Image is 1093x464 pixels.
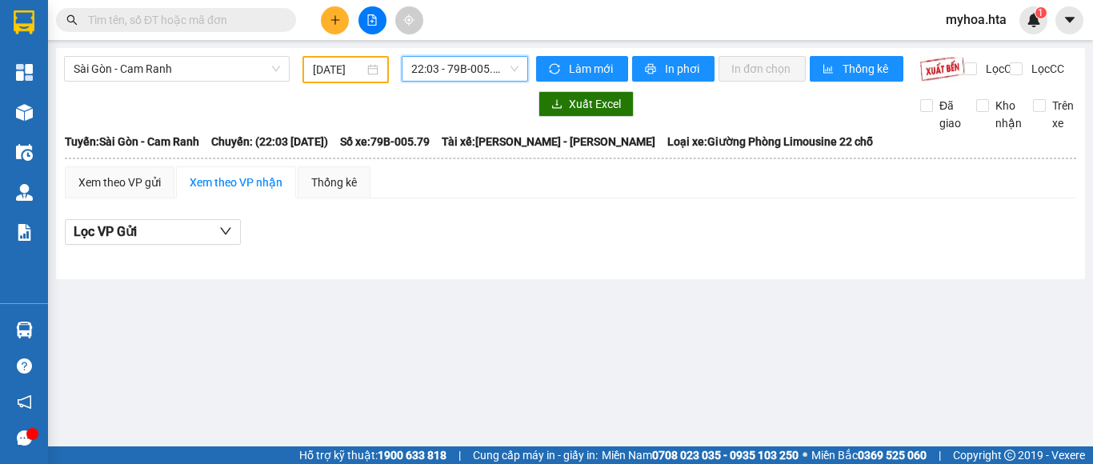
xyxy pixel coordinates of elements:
[858,449,927,462] strong: 0369 525 060
[211,133,328,150] span: Chuyến: (22:03 [DATE])
[933,97,967,132] span: Đã giao
[569,60,615,78] span: Làm mới
[473,446,598,464] span: Cung cấp máy in - giấy in:
[14,10,34,34] img: logo-vxr
[1027,13,1041,27] img: icon-new-feature
[1063,13,1077,27] span: caret-down
[536,56,628,82] button: syncLàm mới
[933,10,1019,30] span: myhoa.hta
[74,222,137,242] span: Lọc VP Gửi
[16,322,33,338] img: warehouse-icon
[1038,7,1043,18] span: 1
[645,63,659,76] span: printer
[667,133,873,150] span: Loại xe: Giường Phòng Limousine 22 chỗ
[665,60,702,78] span: In phơi
[442,133,655,150] span: Tài xế: [PERSON_NAME] - [PERSON_NAME]
[219,225,232,238] span: down
[1004,450,1015,461] span: copyright
[16,144,33,161] img: warehouse-icon
[458,446,461,464] span: |
[411,57,518,81] span: 22:03 - 79B-005.79
[843,60,891,78] span: Thống kê
[538,91,634,117] button: downloadXuất Excel
[652,449,799,462] strong: 0708 023 035 - 0935 103 250
[299,446,446,464] span: Hỗ trợ kỹ thuật:
[823,63,836,76] span: bar-chart
[549,63,563,76] span: sync
[65,135,199,148] b: Tuyến: Sài Gòn - Cam Ranh
[803,452,807,458] span: ⚪️
[811,446,927,464] span: Miền Bắc
[321,6,349,34] button: plus
[1055,6,1083,34] button: caret-down
[313,61,364,78] input: 14/10/2025
[403,14,414,26] span: aim
[919,56,965,82] img: 9k=
[311,174,357,191] div: Thống kê
[17,358,32,374] span: question-circle
[78,174,161,191] div: Xem theo VP gửi
[810,56,903,82] button: bar-chartThống kê
[1046,97,1080,132] span: Trên xe
[66,14,78,26] span: search
[719,56,806,82] button: In đơn chọn
[16,224,33,241] img: solution-icon
[989,97,1028,132] span: Kho nhận
[378,449,446,462] strong: 1900 633 818
[358,6,386,34] button: file-add
[330,14,341,26] span: plus
[16,184,33,201] img: warehouse-icon
[1025,60,1067,78] span: Lọc CC
[16,104,33,121] img: warehouse-icon
[74,57,280,81] span: Sài Gòn - Cam Ranh
[17,430,32,446] span: message
[632,56,715,82] button: printerIn phơi
[602,446,799,464] span: Miền Nam
[190,174,282,191] div: Xem theo VP nhận
[340,133,430,150] span: Số xe: 79B-005.79
[65,219,241,245] button: Lọc VP Gửi
[939,446,941,464] span: |
[17,394,32,410] span: notification
[88,11,277,29] input: Tìm tên, số ĐT hoặc mã đơn
[366,14,378,26] span: file-add
[395,6,423,34] button: aim
[16,64,33,81] img: dashboard-icon
[1035,7,1047,18] sup: 1
[979,60,1021,78] span: Lọc CR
